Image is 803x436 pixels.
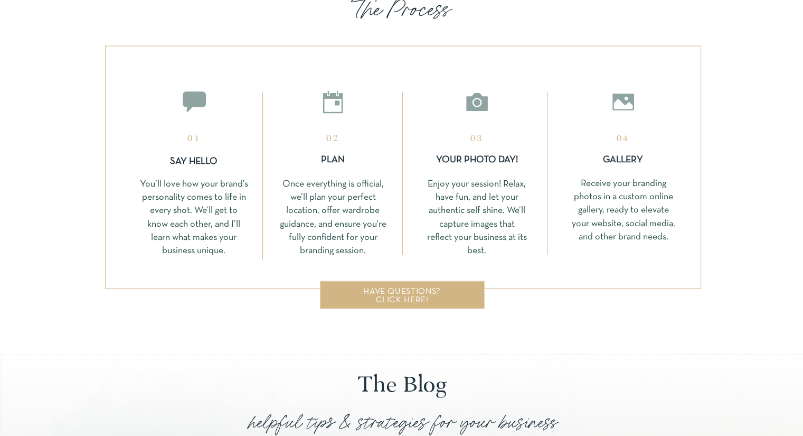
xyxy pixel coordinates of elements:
[196,373,609,393] h3: The Blog
[279,133,387,144] p: 02
[332,287,473,295] a: have questions?click here!
[426,177,528,256] p: Enjoy your session! Relax, have fun, and let your authentic self shine. We’ll capture images that...
[170,156,218,165] b: SAY HELLO
[569,133,677,144] p: 04
[436,155,518,164] b: YOUR PHOTO DAY!
[603,155,643,164] b: GALLERY
[279,177,387,254] p: Once everything is official, we’ll plan your perfect location, offer wardrobe guidance, and ensur...
[321,155,345,164] b: PLAN
[140,133,248,144] p: 01
[571,177,676,255] p: Receive your branding photos in a custom online gallery, ready to elevate your website, social me...
[140,177,248,259] p: You’ll love how your brand’s personality comes to life in every shot. We’ll get to know each othe...
[423,133,531,144] p: 03
[332,287,473,295] div: have questions? click here!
